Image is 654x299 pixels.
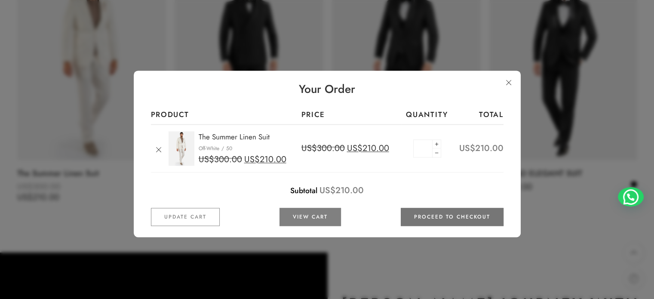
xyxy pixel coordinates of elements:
[199,153,242,166] bdi: 300.00
[413,140,433,158] input: Product quantity
[347,142,389,155] bdi: 210.00
[501,75,516,90] a: Close (Esc)
[244,153,260,166] span: US$
[401,106,453,124] th: Quantity
[453,106,503,124] th: Total
[301,106,401,124] th: Price
[301,142,316,155] span: US$
[347,142,362,155] span: US$
[301,142,344,155] bdi: 300.00
[151,208,220,226] a: Update Cart
[401,208,504,226] a: Proceed to checkout
[459,142,504,155] bdi: 210.00
[226,145,232,153] p: 50
[151,81,504,97] h3: Your Order
[279,208,341,226] a: View cart
[199,145,219,153] p: Off-White
[319,185,364,197] bdi: 210.00
[244,153,286,166] bdi: 210.00
[199,153,214,166] span: US$
[199,132,270,142] a: The Summer Linen Suit
[151,142,166,158] a: Remove
[151,106,301,124] th: Product
[290,185,317,197] span: Subtotal
[319,185,335,197] span: US$
[459,142,475,155] span: US$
